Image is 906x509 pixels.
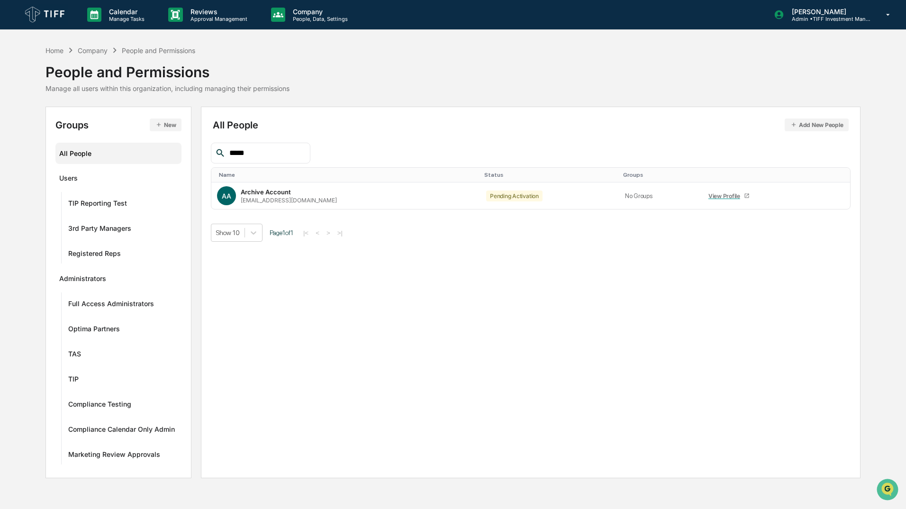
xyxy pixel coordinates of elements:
[45,46,63,55] div: Home
[94,161,115,168] span: Pylon
[68,300,154,311] div: Full Access Administrators
[69,120,76,128] div: 🗄️
[78,46,108,55] div: Company
[623,172,695,178] div: Toggle SortBy
[59,145,178,161] div: All People
[9,73,27,90] img: 1746055101610-c473b297-6a78-478c-a979-82029cc54cd1
[222,192,231,200] span: AA
[270,229,293,236] span: Page 1 of 1
[183,8,252,16] p: Reviews
[78,119,118,129] span: Attestations
[285,16,353,22] p: People, Data, Settings
[32,82,120,90] div: We're available if you need us!
[324,229,333,237] button: >
[9,20,172,35] p: How can we help?
[68,375,79,386] div: TIP
[68,199,127,210] div: TIP Reporting Test
[708,192,744,200] div: View Profile
[150,118,181,131] button: New
[45,84,290,92] div: Manage all users within this organization, including managing their permissions
[68,450,160,462] div: Marketing Review Approvals
[67,160,115,168] a: Powered byPylon
[285,8,353,16] p: Company
[68,224,131,236] div: 3rd Party Managers
[68,350,81,361] div: TAS
[101,8,149,16] p: Calendar
[19,137,60,147] span: Data Lookup
[241,188,291,196] div: Archive Account
[335,229,345,237] button: >|
[241,197,337,204] div: [EMAIL_ADDRESS][DOMAIN_NAME]
[59,274,106,286] div: Administrators
[785,118,849,131] button: Add New People
[784,8,872,16] p: [PERSON_NAME]
[784,16,872,22] p: Admin • TIFF Investment Management
[68,425,175,436] div: Compliance Calendar Only Admin
[65,116,121,133] a: 🗄️Attestations
[68,249,121,261] div: Registered Reps
[831,172,846,178] div: Toggle SortBy
[6,134,63,151] a: 🔎Data Lookup
[183,16,252,22] p: Approval Management
[876,478,901,503] iframe: Open customer support
[68,325,120,336] div: Optima Partners
[55,118,182,131] div: Groups
[32,73,155,82] div: Start new chat
[9,120,17,128] div: 🖐️
[484,172,616,178] div: Toggle SortBy
[213,118,849,131] div: All People
[702,172,819,178] div: Toggle SortBy
[101,16,149,22] p: Manage Tasks
[704,189,753,203] a: View Profile
[23,4,68,25] img: logo
[9,138,17,146] div: 🔎
[300,229,311,237] button: |<
[313,229,322,237] button: <
[219,172,477,178] div: Toggle SortBy
[122,46,195,55] div: People and Permissions
[45,56,290,81] div: People and Permissions
[19,119,61,129] span: Preclearance
[59,174,78,185] div: Users
[68,400,131,411] div: Compliance Testing
[486,191,543,201] div: Pending Activation
[161,75,172,87] button: Start new chat
[6,116,65,133] a: 🖐️Preclearance
[625,192,693,200] div: No Groups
